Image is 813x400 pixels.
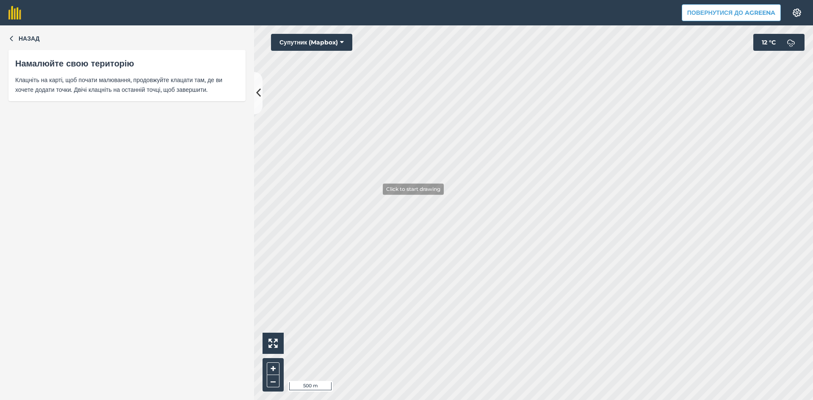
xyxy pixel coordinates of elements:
[383,183,444,195] div: Click to start drawing
[15,75,239,94] span: Клацніть на карті, щоб почати малювання, продовжуйте клацати там, де ви хочете додати точки. Двіч...
[8,6,21,19] img: fieldmargin Логотип
[762,34,776,51] span: 12 ° C
[682,4,781,21] button: Повернутися до Agreena
[267,362,279,375] button: +
[15,57,239,70] div: Намалюйте свою територію
[268,339,278,348] img: Four arrows, one pointing top left, one top right, one bottom right and the last bottom left
[19,34,40,43] span: Назад
[783,34,799,51] img: svg+xml;base64,PD94bWwgdmVyc2lvbj0iMS4wIiBlbmNvZGluZz0idXRmLTgiPz4KPCEtLSBHZW5lcmF0b3I6IEFkb2JlIE...
[792,8,802,17] img: A cog icon
[271,34,352,51] button: Супутник (Mapbox)
[753,34,805,51] button: 12 °C
[8,34,40,43] button: Назад
[267,375,279,387] button: –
